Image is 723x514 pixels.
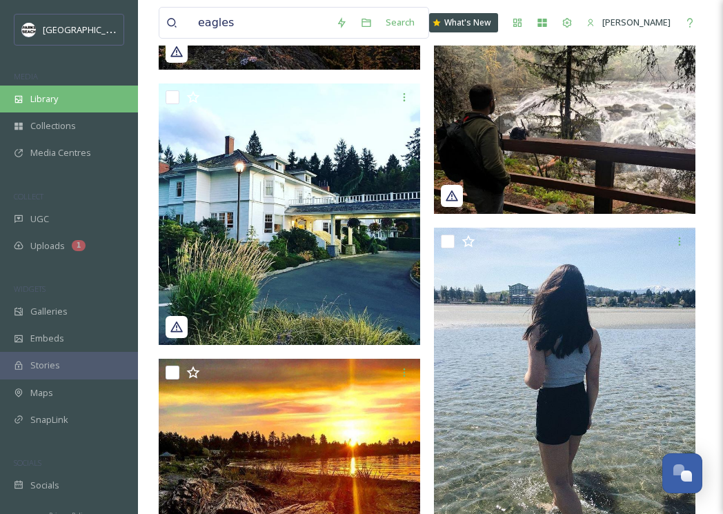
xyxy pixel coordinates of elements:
span: SOCIALS [14,457,41,468]
img: hikesnearvancouver_1706407336446499637_4243254746.jpg [434,18,695,214]
span: Stories [30,359,60,372]
span: Library [30,92,58,106]
input: Search your library [191,8,329,38]
span: [PERSON_NAME] [602,16,671,28]
span: Uploads [30,239,65,253]
span: Socials [30,479,59,492]
button: Open Chat [662,453,702,493]
span: COLLECT [14,191,43,201]
span: MEDIA [14,71,38,81]
a: What's New [429,13,498,32]
span: Embeds [30,332,64,345]
span: Collections [30,119,76,132]
span: [GEOGRAPHIC_DATA] Tourism [43,23,166,36]
div: 1 [72,240,86,251]
img: romanticvacations_1686701946708664735_230139986.jpg [159,83,420,345]
div: Search [379,9,422,36]
img: parks%20beach.jpg [22,23,36,37]
a: [PERSON_NAME] [580,9,677,36]
span: WIDGETS [14,284,46,294]
span: UGC [30,212,49,226]
span: Media Centres [30,146,91,159]
span: Maps [30,386,53,399]
span: Galleries [30,305,68,318]
span: SnapLink [30,413,68,426]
